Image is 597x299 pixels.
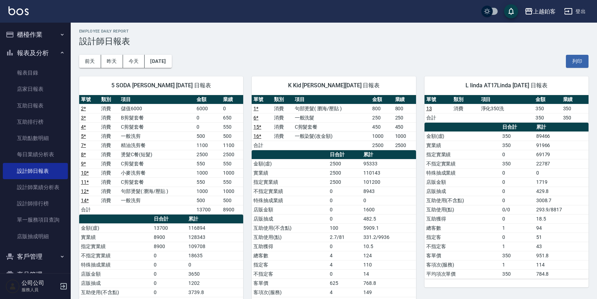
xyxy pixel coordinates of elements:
[293,104,371,113] td: 句部燙髮( 瀏海/壓貼 )
[119,131,195,141] td: 一般洗剪
[534,214,589,223] td: 18.5
[3,179,68,195] a: 設計師業績分析表
[362,269,416,279] td: 14
[370,131,393,141] td: 1000
[252,251,328,260] td: 總客數
[479,104,534,113] td: 淨化350洗
[195,196,221,205] td: 500
[328,288,362,297] td: 4
[272,131,293,141] td: 消費
[101,55,123,68] button: 昨天
[152,223,187,233] td: 13700
[221,141,244,150] td: 1100
[425,150,501,159] td: 指定實業績
[119,141,195,150] td: 精油洗剪餐
[252,159,328,168] td: 金額(虛)
[425,113,452,122] td: 合計
[501,150,534,159] td: 0
[252,233,328,242] td: 互助使用(點)
[79,233,152,242] td: 實業績
[187,279,243,288] td: 1202
[252,288,328,297] td: 客項次(服務)
[79,269,152,279] td: 店販金額
[3,114,68,130] a: 互助排行榜
[425,269,501,279] td: 平均項次單價
[252,168,328,177] td: 實業績
[362,214,416,223] td: 482.5
[362,177,416,187] td: 101200
[6,279,20,293] img: Person
[195,159,221,168] td: 550
[504,4,518,18] button: save
[99,187,119,196] td: 消費
[425,223,501,233] td: 總客數
[3,44,68,62] button: 報表及分析
[534,233,589,242] td: 51
[152,260,187,269] td: 0
[187,223,243,233] td: 116894
[425,260,501,269] td: 客項次(服務)
[221,205,244,214] td: 8900
[145,55,171,68] button: [DATE]
[425,196,501,205] td: 互助使用(不含點)
[99,159,119,168] td: 消費
[425,205,501,214] td: 互助使用(點)
[79,260,152,269] td: 特殊抽成業績
[187,242,243,251] td: 109708
[79,36,589,46] h3: 設計師日報表
[452,95,479,104] th: 類別
[501,251,534,260] td: 350
[479,95,534,104] th: 項目
[119,104,195,113] td: 儲值6000
[272,104,293,113] td: 消費
[425,177,501,187] td: 店販金額
[501,260,534,269] td: 1
[393,141,416,150] td: 2500
[99,177,119,187] td: 消費
[272,122,293,131] td: 消費
[187,269,243,279] td: 3650
[195,104,221,113] td: 6000
[561,5,589,18] button: 登出
[534,205,589,214] td: 293.9/8817
[534,168,589,177] td: 0
[501,233,534,242] td: 0
[425,159,501,168] td: 不指定實業績
[293,131,371,141] td: 一般染髮(改金額)
[425,187,501,196] td: 店販抽成
[328,196,362,205] td: 0
[22,280,58,287] h5: 公司公司
[293,122,371,131] td: C剪髮套餐
[328,205,362,214] td: 0
[501,123,534,132] th: 日合計
[119,187,195,196] td: 句部燙髮( 瀏海/壓貼 )
[152,288,187,297] td: 0
[195,168,221,177] td: 1000
[252,242,328,251] td: 互助獲得
[3,195,68,212] a: 設計師排行榜
[566,55,589,68] button: 列印
[425,242,501,251] td: 不指定客
[221,113,244,122] td: 650
[328,223,362,233] td: 100
[152,215,187,224] th: 日合計
[362,242,416,251] td: 10.5
[79,55,101,68] button: 前天
[534,113,561,122] td: 350
[252,141,272,150] td: 合計
[99,168,119,177] td: 消費
[3,163,68,179] a: 設計師日報表
[99,122,119,131] td: 消費
[370,122,393,131] td: 450
[534,269,589,279] td: 784.8
[119,95,195,104] th: 項目
[362,288,416,297] td: 149
[119,150,195,159] td: 燙髮C餐(短髮)
[3,247,68,266] button: 客戶管理
[3,25,68,44] button: 櫃檯作業
[561,113,589,122] td: 350
[88,82,235,89] span: 5 SODA [PERSON_NAME] [DATE] 日報表
[99,113,119,122] td: 消費
[370,95,393,104] th: 金額
[252,223,328,233] td: 互助使用(不含點)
